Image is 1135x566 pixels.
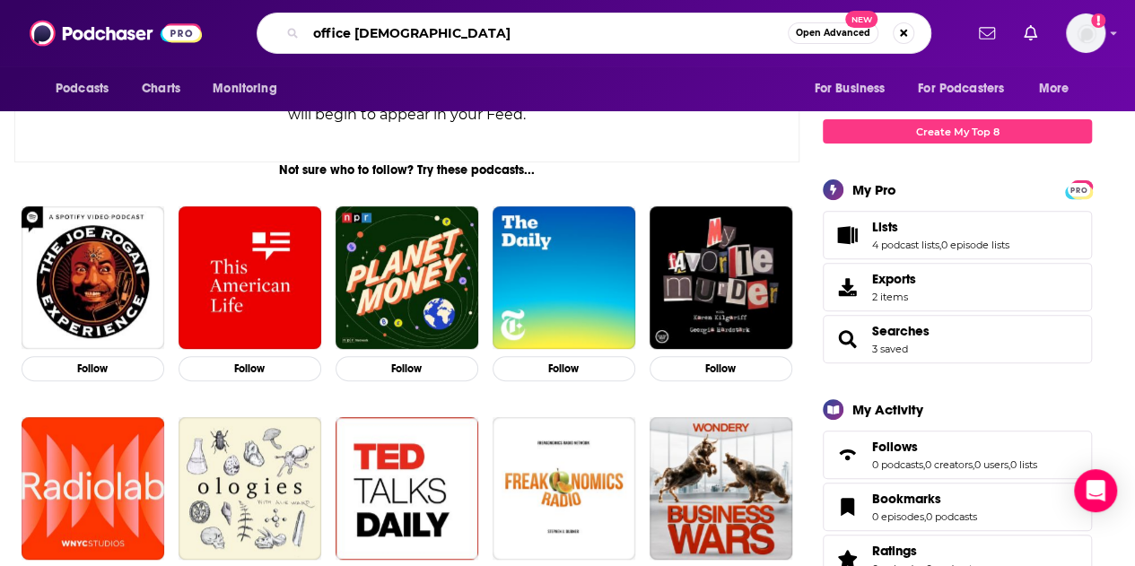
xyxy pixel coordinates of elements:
span: PRO [1068,183,1089,196]
a: Ratings [872,543,977,559]
span: Podcasts [56,76,109,101]
img: Freakonomics Radio [493,417,635,560]
img: Business Wars [650,417,792,560]
span: New [845,11,877,28]
a: Show notifications dropdown [1017,18,1044,48]
a: 0 podcasts [926,510,977,523]
a: Create My Top 8 [823,119,1092,144]
span: Lists [872,219,898,235]
span: Bookmarks [823,483,1092,531]
a: 0 episodes [872,510,924,523]
button: Follow [493,356,635,382]
span: Logged in as Kwall [1066,13,1105,53]
span: Exports [872,271,916,287]
a: 0 episode lists [941,239,1009,251]
a: Bookmarks [829,494,865,519]
div: Open Intercom Messenger [1074,469,1117,512]
button: open menu [801,72,907,106]
button: open menu [200,72,300,106]
img: User Profile [1066,13,1105,53]
a: Exports [823,263,1092,311]
img: Podchaser - Follow, Share and Rate Podcasts [30,16,202,50]
span: Ratings [872,543,917,559]
a: 0 podcasts [872,458,923,471]
span: Charts [142,76,180,101]
a: Follows [872,439,1037,455]
button: Follow [22,356,164,382]
img: The Daily [493,206,635,349]
span: , [1008,458,1010,471]
button: Follow [650,356,792,382]
a: 0 lists [1010,458,1037,471]
a: Searches [829,327,865,352]
a: 0 users [974,458,1008,471]
span: Open Advanced [796,29,870,38]
img: Planet Money [336,206,478,349]
button: open menu [1026,72,1092,106]
button: Follow [336,356,478,382]
span: Lists [823,211,1092,259]
div: Search podcasts, credits, & more... [257,13,931,54]
a: Searches [872,323,930,339]
button: Show profile menu [1066,13,1105,53]
span: 2 items [872,291,916,303]
span: Follows [872,439,918,455]
button: open menu [906,72,1030,106]
span: For Podcasters [918,76,1004,101]
span: Bookmarks [872,491,941,507]
span: , [939,239,941,251]
span: Monitoring [213,76,276,101]
button: Open AdvancedNew [788,22,878,44]
span: , [923,458,925,471]
img: The Joe Rogan Experience [22,206,164,349]
button: Follow [179,356,321,382]
a: PRO [1068,182,1089,196]
a: 3 saved [872,343,908,355]
a: Bookmarks [872,491,977,507]
div: My Activity [852,401,923,418]
a: Lists [829,222,865,248]
a: 4 podcast lists [872,239,939,251]
img: My Favorite Murder with Karen Kilgariff and Georgia Hardstark [650,206,792,349]
a: Lists [872,219,1009,235]
span: , [973,458,974,471]
a: Show notifications dropdown [972,18,1002,48]
div: Not sure who to follow? Try these podcasts... [14,162,799,178]
span: Searches [823,315,1092,363]
a: 0 creators [925,458,973,471]
button: open menu [43,72,132,106]
svg: Add a profile image [1091,13,1105,28]
img: Radiolab [22,417,164,560]
span: , [924,510,926,523]
a: Charts [130,72,191,106]
img: TED Talks Daily [336,417,478,560]
input: Search podcasts, credits, & more... [306,19,788,48]
a: Follows [829,442,865,467]
span: Exports [829,274,865,300]
span: Follows [823,431,1092,479]
img: This American Life [179,206,321,349]
span: More [1039,76,1070,101]
div: My Pro [852,181,896,198]
span: For Business [814,76,885,101]
img: Ologies with Alie Ward [179,417,321,560]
